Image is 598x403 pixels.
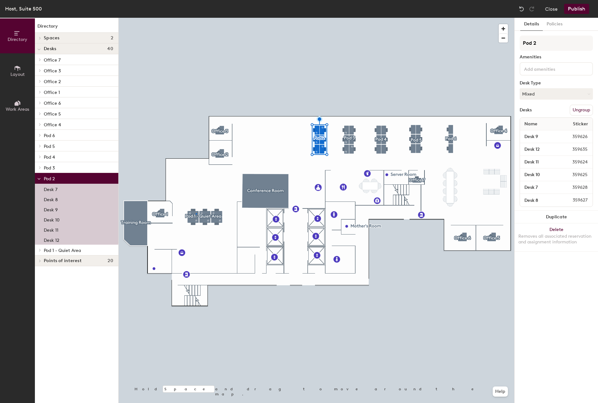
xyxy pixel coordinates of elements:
span: Office 3 [44,68,61,74]
p: Desk 10 [44,215,60,223]
input: Unnamed desk [521,196,557,205]
input: Unnamed desk [521,132,557,141]
div: Desk Type [520,81,593,86]
input: Unnamed desk [521,183,557,192]
p: Desk 8 [44,195,58,202]
span: 359624 [557,159,591,166]
span: Pod 4 [44,155,55,160]
h1: Directory [35,23,118,33]
button: Details [520,18,543,31]
span: Office 6 [44,101,61,106]
span: Pod 5 [44,144,55,149]
span: Office 4 [44,122,61,128]
span: 359625 [557,171,591,178]
button: Policies [543,18,566,31]
p: Desk 7 [44,185,57,192]
span: Spaces [44,36,60,41]
span: Pod 1 - Quiet Area [44,248,81,253]
span: Office 5 [44,111,61,117]
p: Desk 9 [44,205,58,213]
span: Directory [8,37,27,42]
input: Unnamed desk [521,158,557,167]
span: Pod 6 [44,133,55,138]
span: Points of interest [44,258,82,263]
span: Office 7 [44,57,61,63]
span: Sticker [570,118,591,130]
img: Undo [518,6,525,12]
button: Ungroup [570,105,593,116]
span: 2 [111,36,113,41]
span: 359635 [557,146,591,153]
button: Publish [564,4,589,14]
button: DeleteRemoves all associated reservation and assignment information [515,223,598,251]
button: Duplicate [515,211,598,223]
span: 359626 [557,133,591,140]
span: 20 [108,258,113,263]
span: Layout [10,72,25,77]
span: Office 2 [44,79,61,84]
div: Amenities [520,55,593,60]
span: Office 1 [44,90,60,95]
input: Unnamed desk [521,145,557,154]
span: Pod 2 [44,176,55,182]
img: Redo [529,6,535,12]
button: Mixed [520,88,593,100]
input: Add amenities [523,65,580,72]
input: Unnamed desk [521,170,557,179]
div: Host, Suite 500 [5,5,42,13]
span: 359628 [557,184,591,191]
span: 359627 [557,197,591,204]
p: Desk 12 [44,236,59,243]
span: Name [521,118,541,130]
button: Close [545,4,558,14]
span: Pod 3 [44,165,55,171]
span: 40 [107,46,113,51]
div: Removes all associated reservation and assignment information [518,234,594,245]
button: Help [493,386,508,397]
div: Desks [520,108,532,113]
span: Work Areas [6,107,29,112]
span: Desks [44,46,56,51]
p: Desk 11 [44,226,58,233]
